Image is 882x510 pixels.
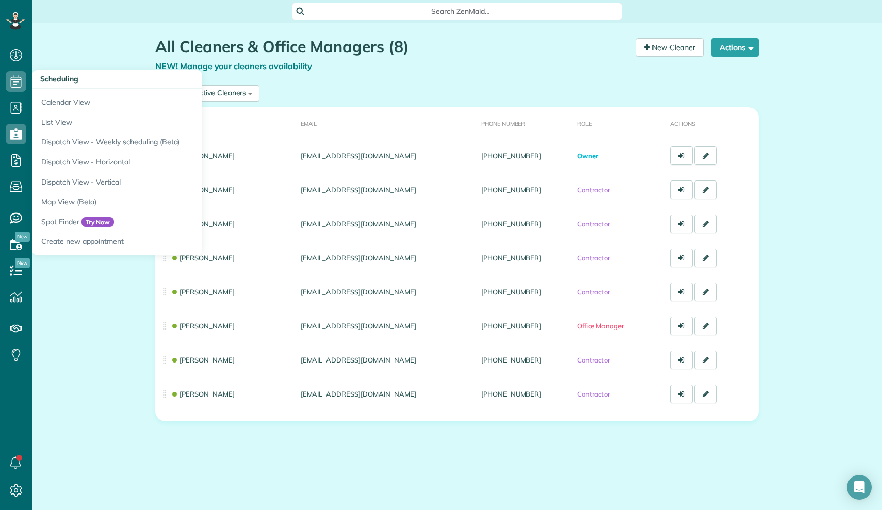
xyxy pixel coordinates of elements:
[155,38,628,55] h1: All Cleaners & Office Managers (8)
[32,192,290,212] a: Map View (Beta)
[297,173,477,207] td: [EMAIL_ADDRESS][DOMAIN_NAME]
[81,217,115,227] span: Try Now
[577,186,611,194] span: Contractor
[481,220,541,228] a: [PHONE_NUMBER]
[481,254,541,262] a: [PHONE_NUMBER]
[477,107,573,139] th: Phone number
[171,356,235,364] a: [PERSON_NAME]
[711,38,759,57] button: Actions
[32,132,290,152] a: Dispatch View - Weekly scheduling (Beta)
[171,288,235,296] a: [PERSON_NAME]
[155,61,312,71] a: NEW! Manage your cleaners availability
[297,241,477,275] td: [EMAIL_ADDRESS][DOMAIN_NAME]
[297,107,477,139] th: Email
[297,343,477,377] td: [EMAIL_ADDRESS][DOMAIN_NAME]
[577,288,611,296] span: Contractor
[32,152,290,172] a: Dispatch View - Horizontal
[171,186,235,194] a: [PERSON_NAME]
[577,254,611,262] span: Contractor
[297,275,477,309] td: [EMAIL_ADDRESS][DOMAIN_NAME]
[577,322,624,330] span: Office Manager
[481,390,541,398] a: [PHONE_NUMBER]
[171,152,235,160] a: [PERSON_NAME]
[171,254,235,262] a: [PERSON_NAME]
[297,207,477,241] td: [EMAIL_ADDRESS][DOMAIN_NAME]
[481,288,541,296] a: [PHONE_NUMBER]
[32,212,290,232] a: Spot FinderTry Now
[171,220,235,228] a: [PERSON_NAME]
[577,390,611,398] span: Contractor
[40,74,78,84] span: Scheduling
[577,356,611,364] span: Contractor
[666,107,759,139] th: Actions
[32,112,290,133] a: List View
[481,356,541,364] a: [PHONE_NUMBER]
[15,232,30,242] span: New
[155,107,297,139] th: Name
[577,220,611,228] span: Contractor
[171,322,235,330] a: [PERSON_NAME]
[481,186,541,194] a: [PHONE_NUMBER]
[577,152,598,160] span: Owner
[847,475,872,500] div: Open Intercom Messenger
[297,139,477,173] td: [EMAIL_ADDRESS][DOMAIN_NAME]
[32,89,290,112] a: Calendar View
[481,322,541,330] a: [PHONE_NUMBER]
[32,232,290,255] a: Create new appointment
[194,88,246,98] div: Active Cleaners
[297,309,477,343] td: [EMAIL_ADDRESS][DOMAIN_NAME]
[32,172,290,192] a: Dispatch View - Vertical
[297,377,477,411] td: [EMAIL_ADDRESS][DOMAIN_NAME]
[636,38,704,57] a: New Cleaner
[481,152,541,160] a: [PHONE_NUMBER]
[15,258,30,268] span: New
[573,107,666,139] th: Role
[171,390,235,398] a: [PERSON_NAME]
